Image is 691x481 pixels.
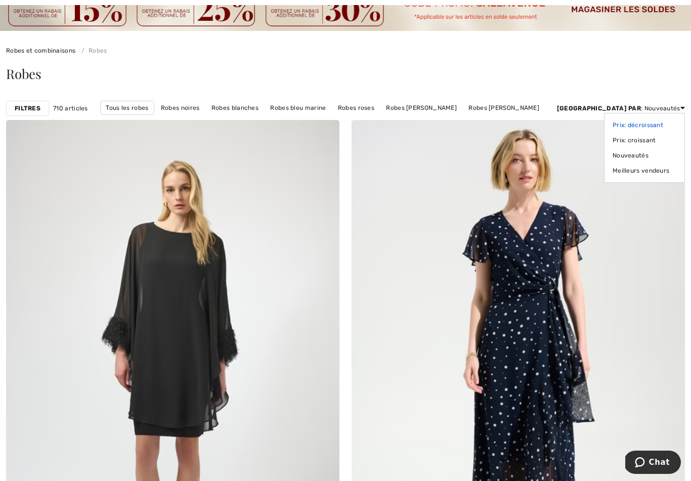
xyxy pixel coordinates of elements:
[265,101,331,114] a: Robes bleu marine
[463,101,544,114] a: Robes [PERSON_NAME]
[323,115,377,128] a: Robes courtes
[156,101,205,114] a: Robes noires
[206,101,264,114] a: Robes blanches
[625,451,681,476] iframe: Ouvre un widget dans lequel vous pouvez chatter avec l’un de nos agents
[613,117,676,133] a: Prix: décroissant
[557,104,685,113] div: : Nouveautés
[613,133,676,148] a: Prix: croissant
[100,101,154,115] a: Tous les robes
[333,101,379,114] a: Robes roses
[6,47,75,54] a: Robes et combinaisons
[268,115,322,128] a: Robes longues
[77,47,107,54] a: Robes
[613,163,676,178] a: Meilleurs vendeurs
[6,65,41,83] span: Robes
[613,148,676,163] a: Nouveautés
[15,104,40,113] strong: Filtres
[557,105,641,112] strong: [GEOGRAPHIC_DATA] par
[381,101,462,114] a: Robes [PERSON_NAME]
[53,104,88,113] span: 710 articles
